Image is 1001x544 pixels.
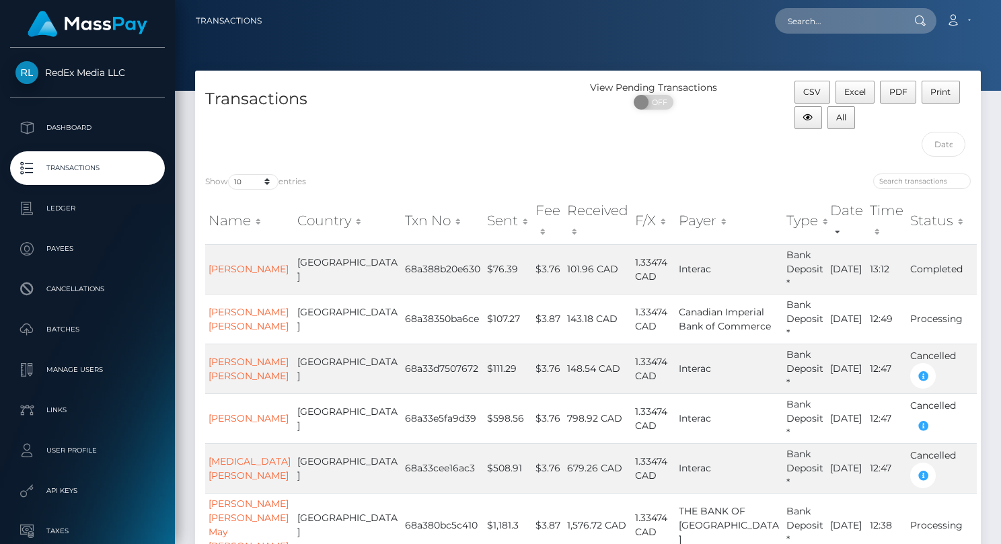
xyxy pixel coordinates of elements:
[827,244,866,294] td: [DATE]
[922,132,966,157] input: Date filter
[10,434,165,467] a: User Profile
[632,294,675,344] td: 1.33474 CAD
[775,8,901,34] input: Search...
[827,443,866,493] td: [DATE]
[10,313,165,346] a: Batches
[783,197,827,245] th: Type: activate to sort column ascending
[10,151,165,185] a: Transactions
[294,443,402,493] td: [GEOGRAPHIC_DATA]
[783,344,827,393] td: Bank Deposit *
[205,87,578,111] h4: Transactions
[10,192,165,225] a: Ledger
[484,197,532,245] th: Sent: activate to sort column ascending
[402,344,484,393] td: 68a33d7507672
[564,443,632,493] td: 679.26 CAD
[679,263,711,275] span: Interac
[484,443,532,493] td: $508.91
[10,393,165,427] a: Links
[827,294,866,344] td: [DATE]
[827,106,856,129] button: All
[294,344,402,393] td: [GEOGRAPHIC_DATA]
[15,440,159,461] p: User Profile
[28,11,147,37] img: MassPay Logo
[209,306,289,332] a: [PERSON_NAME] [PERSON_NAME]
[228,174,279,190] select: Showentries
[632,344,675,393] td: 1.33474 CAD
[10,474,165,508] a: API Keys
[873,173,971,189] input: Search transactions
[15,198,159,219] p: Ledger
[15,239,159,259] p: Payees
[564,344,632,393] td: 148.54 CAD
[294,244,402,294] td: [GEOGRAPHIC_DATA]
[10,272,165,306] a: Cancellations
[907,344,977,393] td: Cancelled
[930,87,951,97] span: Print
[632,393,675,443] td: 1.33474 CAD
[15,521,159,541] p: Taxes
[803,87,821,97] span: CSV
[10,67,165,79] span: RedEx Media LLC
[866,344,907,393] td: 12:47
[564,197,632,245] th: Received: activate to sort column ascending
[866,244,907,294] td: 13:12
[866,294,907,344] td: 12:49
[532,197,564,245] th: Fee: activate to sort column ascending
[907,294,977,344] td: Processing
[15,481,159,501] p: API Keys
[15,319,159,340] p: Batches
[532,443,564,493] td: $3.76
[10,232,165,266] a: Payees
[532,393,564,443] td: $3.76
[922,81,960,104] button: Print
[907,197,977,245] th: Status: activate to sort column ascending
[564,393,632,443] td: 798.92 CAD
[209,412,289,424] a: [PERSON_NAME]
[15,158,159,178] p: Transactions
[836,81,875,104] button: Excel
[294,294,402,344] td: [GEOGRAPHIC_DATA]
[783,294,827,344] td: Bank Deposit *
[866,197,907,245] th: Time: activate to sort column ascending
[402,244,484,294] td: 68a388b20e630
[532,344,564,393] td: $3.76
[827,393,866,443] td: [DATE]
[679,462,711,474] span: Interac
[632,244,675,294] td: 1.33474 CAD
[484,393,532,443] td: $598.56
[209,455,291,481] a: [MEDICAL_DATA][PERSON_NAME]
[679,306,771,332] span: Canadian Imperial Bank of Commerce
[205,174,306,190] label: Show entries
[844,87,866,97] span: Excel
[205,197,294,245] th: Name: activate to sort column ascending
[632,443,675,493] td: 1.33474 CAD
[907,393,977,443] td: Cancelled
[564,294,632,344] td: 143.18 CAD
[402,393,484,443] td: 68a33e5fa9d39
[484,244,532,294] td: $76.39
[15,400,159,420] p: Links
[880,81,916,104] button: PDF
[532,294,564,344] td: $3.87
[294,197,402,245] th: Country: activate to sort column ascending
[679,412,711,424] span: Interac
[294,393,402,443] td: [GEOGRAPHIC_DATA]
[209,356,289,382] a: [PERSON_NAME] [PERSON_NAME]
[484,294,532,344] td: $107.27
[866,443,907,493] td: 12:47
[794,106,822,129] button: Column visibility
[15,279,159,299] p: Cancellations
[827,197,866,245] th: Date: activate to sort column ascending
[794,81,830,104] button: CSV
[588,81,719,95] div: View Pending Transactions
[783,244,827,294] td: Bank Deposit *
[889,87,907,97] span: PDF
[564,244,632,294] td: 101.96 CAD
[675,197,783,245] th: Payer: activate to sort column ascending
[484,344,532,393] td: $111.29
[10,353,165,387] a: Manage Users
[866,393,907,443] td: 12:47
[783,443,827,493] td: Bank Deposit *
[196,7,262,35] a: Transactions
[907,244,977,294] td: Completed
